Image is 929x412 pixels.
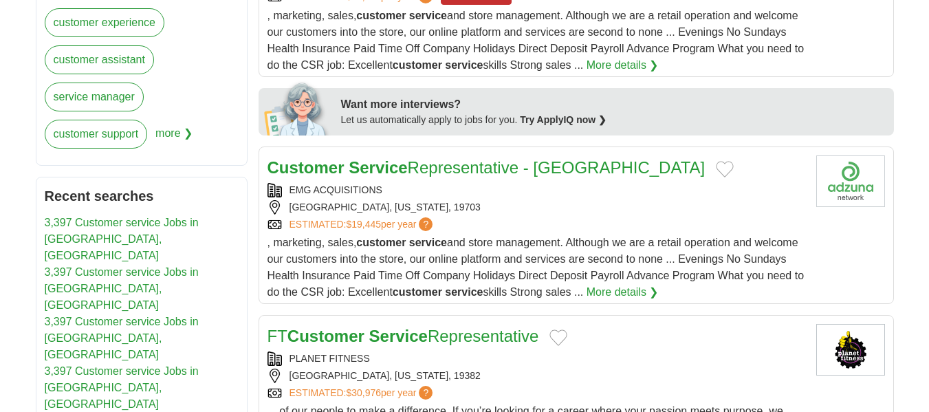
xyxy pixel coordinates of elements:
[349,158,407,177] strong: Service
[267,10,805,71] span: , marketing, sales, and store management. Although we are a retail operation and welcome our cust...
[419,386,433,400] span: ?
[346,219,381,230] span: $19,445
[45,217,199,261] a: 3,397 Customer service Jobs in [GEOGRAPHIC_DATA], [GEOGRAPHIC_DATA]
[409,237,447,248] strong: service
[393,286,442,298] strong: customer
[267,369,805,383] div: [GEOGRAPHIC_DATA], [US_STATE], 19382
[267,200,805,215] div: [GEOGRAPHIC_DATA], [US_STATE], 19703
[155,120,193,157] span: more ❯
[45,83,144,111] a: service manager
[289,353,370,364] a: PLANET FITNESS
[341,113,886,127] div: Let us automatically apply to jobs for you.
[520,114,606,125] a: Try ApplyIQ now ❯
[45,120,148,149] a: customer support
[716,161,734,177] button: Add to favorite jobs
[419,217,433,231] span: ?
[45,266,199,311] a: 3,397 Customer service Jobs in [GEOGRAPHIC_DATA], [GEOGRAPHIC_DATA]
[264,80,331,135] img: apply-iq-scientist.png
[287,327,364,345] strong: Customer
[587,284,659,301] a: More details ❯
[267,183,805,197] div: EMG ACQUISITIONS
[356,10,406,21] strong: customer
[409,10,447,21] strong: service
[45,186,239,206] h2: Recent searches
[267,327,539,345] a: FTCustomer ServiceRepresentative
[267,237,805,298] span: , marketing, sales, and store management. Although we are a retail operation and welcome our cust...
[267,158,706,177] a: Customer ServiceRepresentative - [GEOGRAPHIC_DATA]
[816,324,885,376] img: Planet Fitness logo
[45,45,154,74] a: customer assistant
[45,8,165,37] a: customer experience
[445,59,483,71] strong: service
[346,387,381,398] span: $30,976
[393,59,442,71] strong: customer
[587,57,659,74] a: More details ❯
[45,365,199,410] a: 3,397 Customer service Jobs in [GEOGRAPHIC_DATA], [GEOGRAPHIC_DATA]
[816,155,885,207] img: Company logo
[445,286,483,298] strong: service
[341,96,886,113] div: Want more interviews?
[549,329,567,346] button: Add to favorite jobs
[289,217,436,232] a: ESTIMATED:$19,445per year?
[267,158,345,177] strong: Customer
[289,386,436,400] a: ESTIMATED:$30,976per year?
[356,237,406,248] strong: customer
[45,316,199,360] a: 3,397 Customer service Jobs in [GEOGRAPHIC_DATA], [GEOGRAPHIC_DATA]
[369,327,428,345] strong: Service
